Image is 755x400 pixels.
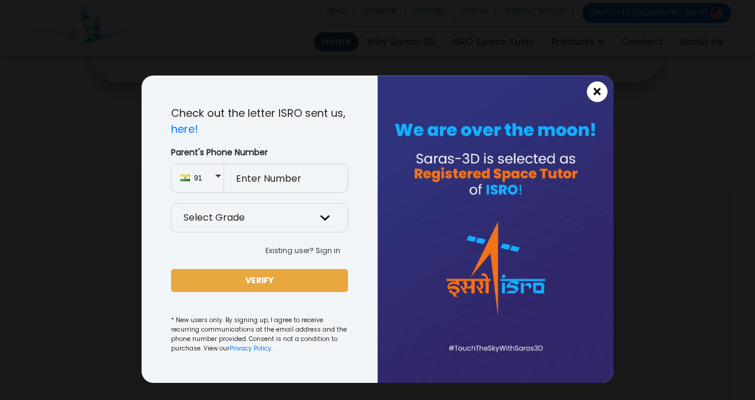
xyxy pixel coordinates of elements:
button: Close [587,81,608,102]
p: Check out the letter ISRO sent us, [171,105,348,137]
button: Existing user? Sign in [258,242,348,260]
button: VERIFY [171,269,348,292]
input: Enter Number [224,163,348,193]
span: × [592,84,602,100]
a: here! [171,122,198,136]
label: Parent's Phone Number [171,146,348,159]
small: * New users only. By signing up, I agree to receive recurring communications at the email address... [171,316,348,353]
span: 91 [194,173,215,183]
a: Privacy Policy [229,344,271,353]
